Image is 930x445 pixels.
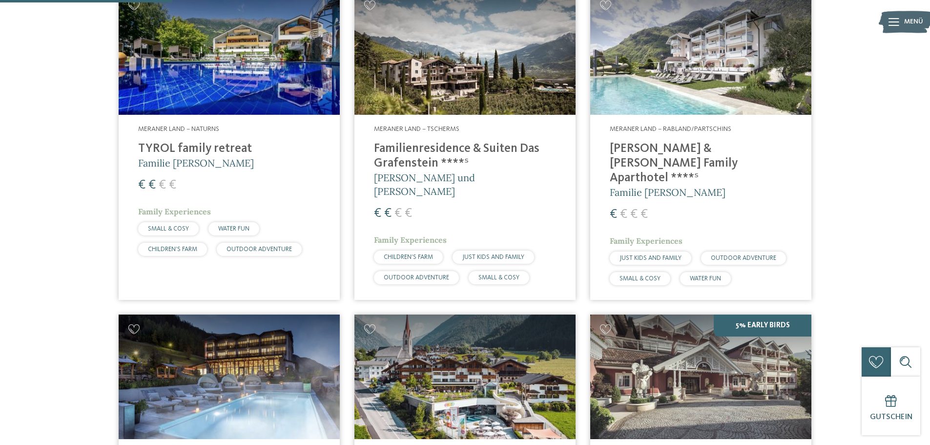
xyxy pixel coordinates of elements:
span: € [169,179,176,191]
span: OUTDOOR ADVENTURE [711,255,776,261]
span: [PERSON_NAME] und [PERSON_NAME] [374,171,475,197]
img: Familienhotels gesucht? Hier findet ihr die besten! [354,315,576,439]
span: € [159,179,166,191]
a: Gutschein [862,377,920,435]
span: JUST KIDS AND FAMILY [462,254,524,260]
span: Family Experiences [138,207,211,216]
span: € [610,208,617,221]
span: € [148,179,156,191]
span: OUTDOOR ADVENTURE [384,275,449,281]
h4: TYROL family retreat [138,142,320,156]
span: Meraner Land – Naturns [138,126,219,132]
h4: [PERSON_NAME] & [PERSON_NAME] Family Aparthotel ****ˢ [610,142,792,186]
span: Meraner Land – Rabland/Partschins [610,126,731,132]
span: WATER FUN [218,226,249,232]
span: € [374,207,381,220]
span: WATER FUN [690,275,721,282]
span: € [630,208,638,221]
h4: Familienresidence & Suiten Das Grafenstein ****ˢ [374,142,556,171]
img: Family Spa Grand Hotel Cavallino Bianco ****ˢ [590,315,811,439]
span: SMALL & COSY [620,275,661,282]
span: SMALL & COSY [478,275,519,281]
span: Familie [PERSON_NAME] [610,186,725,198]
span: € [138,179,145,191]
span: € [384,207,392,220]
span: Meraner Land – Tscherms [374,126,459,132]
span: € [394,207,402,220]
span: Family Experiences [610,236,682,246]
span: € [620,208,627,221]
span: Familie [PERSON_NAME] [138,157,254,169]
img: Familienhotels gesucht? Hier findet ihr die besten! [119,315,340,439]
span: CHILDREN’S FARM [148,246,197,253]
span: JUST KIDS AND FAMILY [620,255,682,261]
span: SMALL & COSY [148,226,189,232]
span: € [641,208,648,221]
span: € [405,207,412,220]
span: Gutschein [870,413,912,421]
span: OUTDOOR ADVENTURE [227,246,292,253]
span: CHILDREN’S FARM [384,254,433,260]
span: Family Experiences [374,235,447,245]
